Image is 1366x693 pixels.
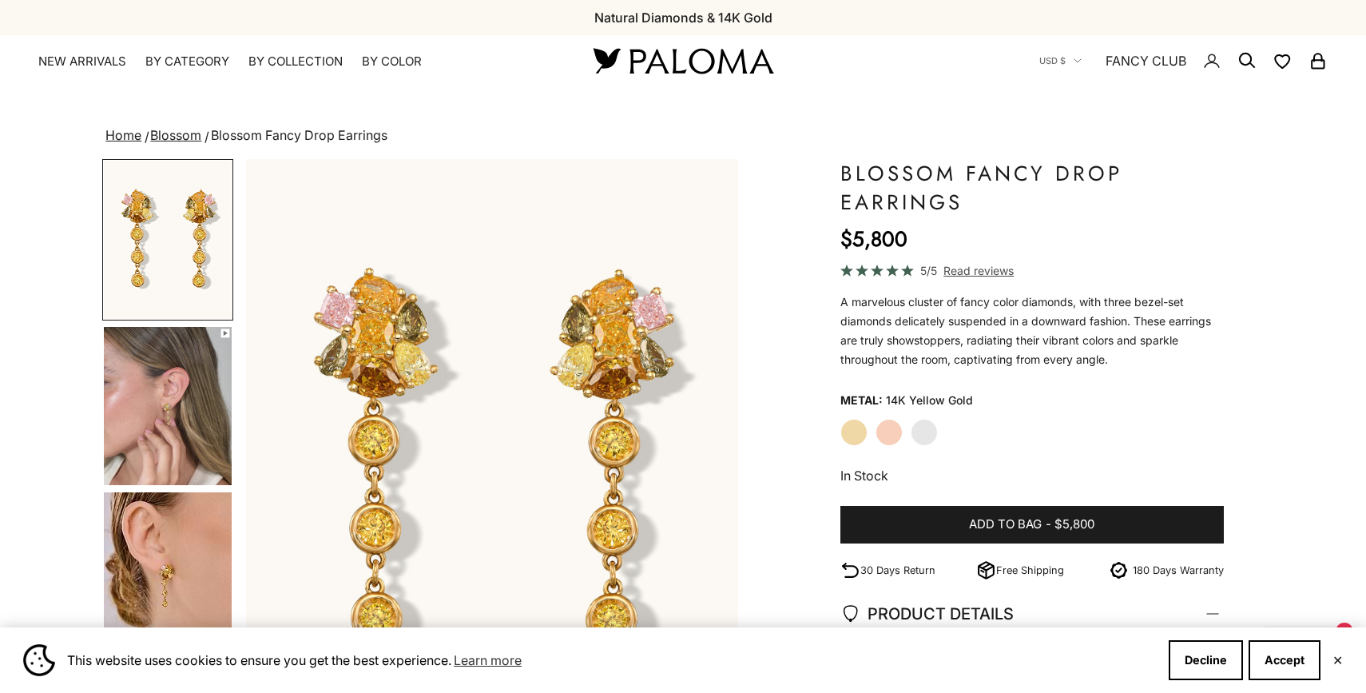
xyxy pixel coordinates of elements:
p: 30 Days Return [860,562,935,579]
nav: breadcrumbs [102,125,1264,147]
summary: By Collection [248,54,343,70]
p: Free Shipping [996,562,1064,579]
p: Natural Diamonds & 14K Gold [594,7,772,28]
nav: Secondary navigation [1039,35,1328,86]
button: Add to bag-$5,800 [840,506,1224,544]
button: Go to item 5 [102,491,233,652]
button: Decline [1169,640,1243,680]
a: Home [105,127,141,143]
span: Blossom Fancy Drop Earrings [211,127,387,143]
a: NEW ARRIVALS [38,54,126,70]
img: Cookie banner [23,644,55,676]
img: #YellowGold #WhiteGold #RoseGold [104,492,232,651]
span: $5,800 [1054,515,1094,535]
a: 5/5 Read reviews [840,261,1224,280]
a: FANCY CLUB [1106,50,1186,71]
span: Add to bag [969,515,1042,535]
img: #YellowGold [104,161,232,319]
a: Blossom [150,127,201,143]
p: 180 Days Warranty [1133,562,1224,579]
span: 5/5 [920,261,937,280]
button: Close [1332,655,1343,665]
span: Read reviews [943,261,1014,280]
button: Go to item 4 [102,325,233,487]
a: Learn more [451,648,524,672]
summary: By Color [362,54,422,70]
h1: Blossom Fancy Drop Earrings [840,159,1224,217]
legend: Metal: [840,388,883,412]
button: Go to item 1 [102,159,233,321]
nav: Primary navigation [38,54,555,70]
summary: PRODUCT DETAILS [840,584,1224,643]
span: USD $ [1039,54,1066,68]
img: #YellowGold #RoseGold #WhiteGold [104,327,232,485]
sale-price: $5,800 [840,223,907,255]
span: This website uses cookies to ensure you get the best experience. [67,648,1156,672]
button: USD $ [1039,54,1082,68]
button: Accept [1249,640,1320,680]
summary: By Category [145,54,229,70]
p: In Stock [840,465,1224,486]
variant-option-value: 14K Yellow Gold [886,388,973,412]
p: A marvelous cluster of fancy color diamonds, with three bezel-set diamonds delicately suspended i... [840,293,1224,369]
span: PRODUCT DETAILS [840,600,1014,627]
